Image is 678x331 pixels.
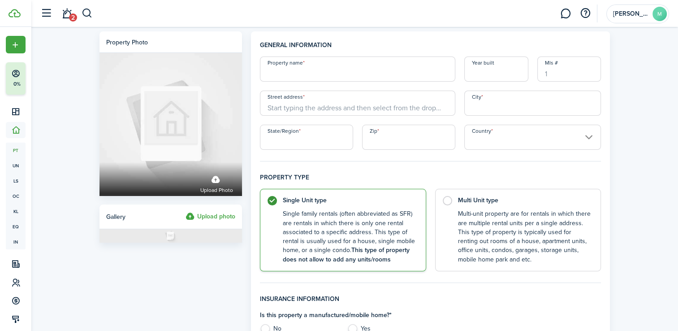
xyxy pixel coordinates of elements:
[6,204,26,219] a: kl
[283,196,417,205] control-radio-card-title: Single Unit type
[260,40,601,57] h4: General information
[613,11,649,17] span: Morgan
[578,6,593,21] button: Open resource center
[106,38,148,47] div: Property photo
[260,91,455,116] input: Start typing the address and then select from the dropdown
[38,5,55,22] button: Open sidebar
[283,209,417,264] control-radio-card-description: Single family rentals (often abbreviated as SFR) are rentals in which there is only one rental as...
[106,212,125,222] span: Gallery
[6,158,26,173] a: un
[6,62,80,95] button: 0%
[537,57,601,82] input: 1
[6,219,26,234] a: eq
[6,188,26,204] a: oc
[200,171,233,195] label: Upload photo
[557,2,574,25] a: Messaging
[6,36,26,53] button: Open menu
[99,229,242,243] img: Photo placeholder
[6,173,26,188] a: ls
[200,186,233,195] span: Upload photo
[458,209,592,264] control-radio-card-description: Multi-unit property are for rentals in which there are multiple rental units per a single address...
[260,173,601,189] h4: Property type
[9,9,21,17] img: TenantCloud
[11,80,22,88] p: 0%
[69,13,77,22] span: 2
[283,245,410,264] b: This type of property does not allow to add any units/rooms
[458,196,592,205] control-radio-card-title: Multi Unit type
[82,6,93,21] button: Search
[6,234,26,249] a: in
[260,310,426,320] h4: Is this property a manufactured/mobile home? *
[6,143,26,158] a: pt
[58,2,75,25] a: Notifications
[652,7,667,21] avatar-text: M
[260,294,601,310] h4: Insurance information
